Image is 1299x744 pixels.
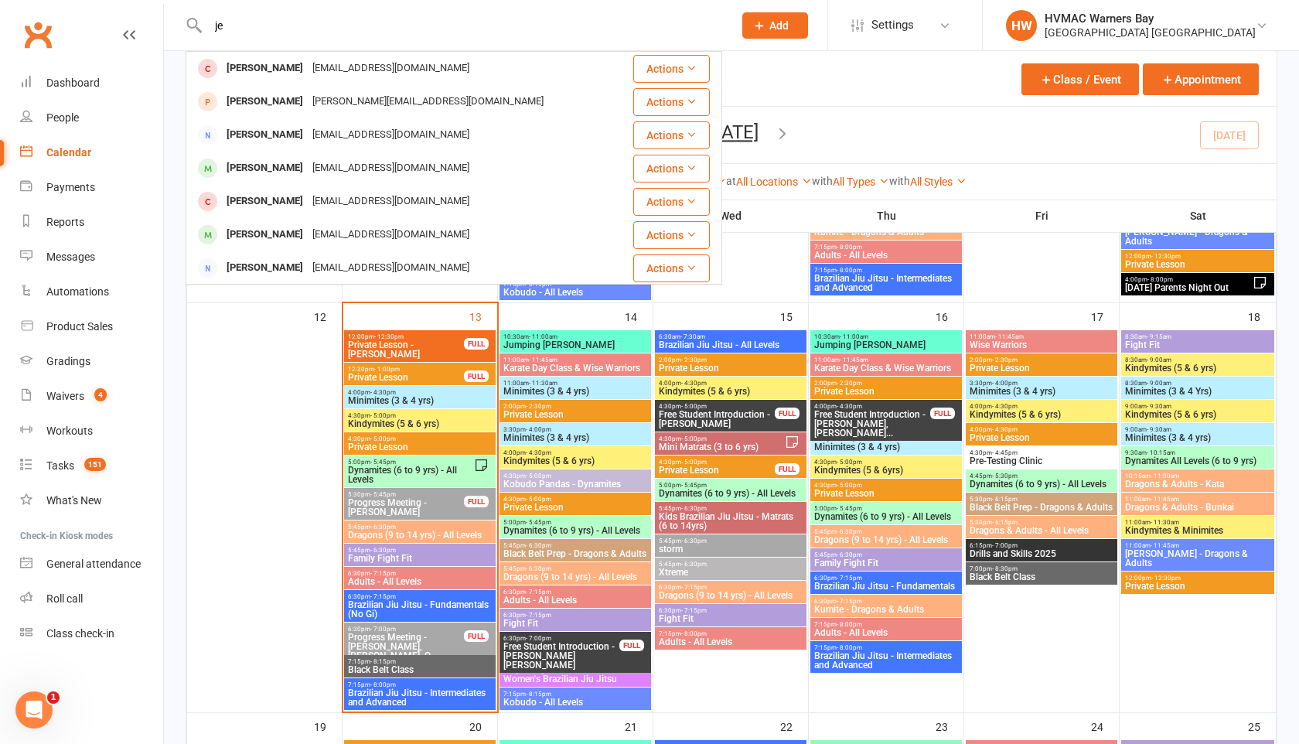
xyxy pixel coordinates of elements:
span: Black Belt Class [969,572,1114,582]
th: Wed [653,200,809,232]
span: 4:30pm [813,459,959,466]
a: All Types [833,176,889,188]
div: [PERSON_NAME] [222,124,308,146]
span: - 7:15pm [370,570,396,577]
a: People [20,101,163,135]
div: Payments [46,181,95,193]
iframe: Intercom live chat [15,691,53,729]
span: - 11:45am [1151,542,1179,549]
span: 11:00am [969,333,1114,340]
span: Private Lesson [813,489,959,498]
span: - 5:00pm [837,459,862,466]
span: 5:00pm [658,482,803,489]
span: Brazilian Jiu Jitsu - All Levels [658,340,803,350]
div: 13 [469,303,497,329]
span: 5:00pm [347,459,474,466]
span: Adults - All Levels [347,577,493,586]
span: Private Lesson [347,442,493,452]
span: - 5:00pm [526,473,551,480]
span: 4:30pm [658,435,785,442]
button: Class / Event [1021,63,1139,95]
div: Dashboard [46,77,100,89]
span: 12:00pm [1124,253,1271,260]
span: Minimites (3 & 4 yrs) [503,387,648,396]
span: Private Lesson [813,387,959,396]
span: - 11:45am [840,357,868,363]
span: Kindymites (5 & 6 yrs) [658,387,803,396]
span: - 12:30pm [1151,575,1181,582]
a: Reports [20,205,163,240]
span: Jumping [PERSON_NAME] [813,340,959,350]
th: Fri [964,200,1120,232]
span: Dragons & Adults - Bunkai [1124,503,1271,512]
a: Messages [20,240,163,275]
div: Tasks [46,459,74,472]
span: Kindymites (5 & 6yrs) [813,466,959,475]
span: Black Belt Prep - Dragons & Adults [503,549,648,558]
span: 5:30pm [969,496,1114,503]
span: 11:00am [1124,542,1271,549]
span: 5:00pm [503,519,648,526]
div: 16 [936,303,963,329]
span: - 8:00pm [1147,276,1173,283]
button: Appointment [1143,63,1259,95]
span: - 6:15pm [992,519,1018,526]
span: Wise Warriors [969,340,1114,350]
a: General attendance kiosk mode [20,547,163,582]
span: - 4:30pm [992,426,1018,433]
span: - 7:00pm [992,542,1018,549]
span: - 11:45am [995,333,1024,340]
a: Dashboard [20,66,163,101]
span: - 2:30pm [992,357,1018,363]
div: Gradings [46,355,90,367]
span: 5:45pm [658,538,803,544]
span: 4:30pm [347,435,493,442]
div: [EMAIL_ADDRESS][DOMAIN_NAME] [308,124,474,146]
span: - 8:30pm [992,565,1018,572]
div: HW [1006,10,1037,41]
span: Dragons (9 to 14 yrs) - All Levels [347,531,493,540]
span: 5:45pm [347,547,493,554]
span: - 4:30pm [837,403,862,410]
span: 8:30am [1124,380,1271,387]
a: Clubworx [19,15,57,54]
span: 4:00pm [969,403,1114,410]
span: - 8:00pm [837,267,862,274]
span: - 5:00pm [681,459,707,466]
span: Private Lesson [969,433,1114,442]
span: 8:30am [1124,333,1271,340]
div: [EMAIL_ADDRESS][DOMAIN_NAME] [308,57,474,80]
button: [DATE] [704,121,759,143]
span: - 4:30pm [992,403,1018,410]
a: Waivers 4 [20,379,163,414]
span: - 5:00pm [837,482,862,489]
th: Sat [1120,200,1277,232]
div: [EMAIL_ADDRESS][DOMAIN_NAME] [308,224,474,246]
div: [PERSON_NAME] [222,157,308,179]
div: What's New [46,494,102,507]
span: - 9:30am [1147,403,1171,410]
a: Gradings [20,344,163,379]
span: - 11:00am [529,333,557,340]
span: 4:30pm [347,412,493,419]
span: - 6:30pm [526,565,551,572]
span: Minimites (3 & 4 yrs) [969,387,1114,396]
strong: with [889,175,910,187]
span: 5:30pm [969,519,1114,526]
div: 14 [625,303,653,329]
span: - 11:00am [840,333,868,340]
div: FULL [464,496,489,507]
span: - 6:30pm [370,524,396,531]
span: - 5:00pm [370,435,396,442]
span: Dynamites (6 to 9 yrs) - All Levels [969,480,1114,489]
span: 5:00pm [813,505,959,512]
span: 11:00am [1124,519,1271,526]
span: 4:30pm [658,459,776,466]
a: What's New [20,483,163,518]
span: Family Fight Fit [347,554,493,563]
span: - 7:15pm [526,589,551,596]
span: Kindymites (5 & 6 yrs) [1124,363,1271,373]
span: 151 [84,458,106,471]
span: Kobudo - All Levels [503,288,648,297]
div: 18 [1248,303,1276,329]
